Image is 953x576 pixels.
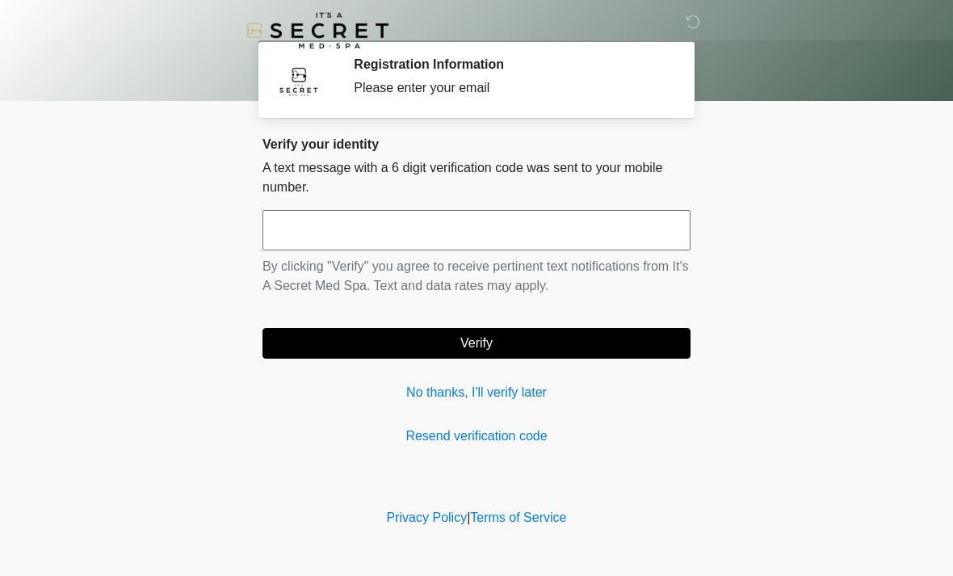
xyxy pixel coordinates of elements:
[262,328,691,359] button: Verify
[275,57,323,105] img: Agent Avatar
[354,57,666,72] h2: Registration Information
[262,137,691,152] h2: Verify your identity
[387,511,468,524] a: Privacy Policy
[354,78,666,98] div: Please enter your email
[467,511,470,524] a: |
[470,511,566,524] a: Terms of Service
[262,158,691,197] p: A text message with a 6 digit verification code was sent to your mobile number.
[262,427,691,446] a: Resend verification code
[262,383,691,402] a: No thanks, I'll verify later
[262,257,691,296] p: By clicking "Verify" you agree to receive pertinent text notifications from It's A Secret Med Spa...
[246,12,388,48] img: It's A Secret Med Spa Logo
